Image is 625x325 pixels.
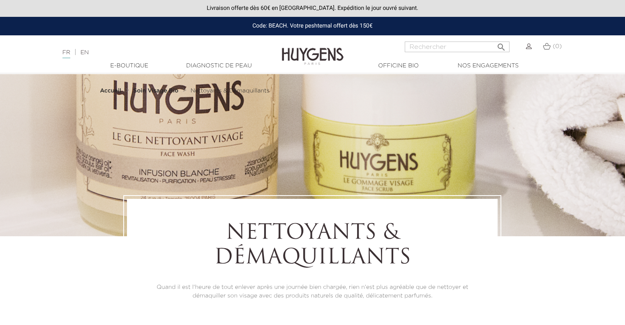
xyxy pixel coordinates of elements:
i:  [496,40,506,50]
a: FR [62,50,70,58]
a: Officine Bio [357,62,440,70]
h1: Nettoyants & Démaquillants [150,221,475,271]
a: Soin Visage Bio [133,88,180,94]
p: Quand il est l'heure de tout enlever après une journée bien chargée, rien n'est plus agréable que... [150,283,475,300]
a: Nos engagements [447,62,529,70]
a: EN [81,50,89,55]
strong: Accueil [100,88,121,94]
span: Nettoyants & Démaquillants [191,88,270,94]
a: Nettoyants & Démaquillants [191,88,270,94]
div: | [58,48,254,58]
button:  [494,39,509,50]
a: E-Boutique [88,62,171,70]
a: Diagnostic de peau [178,62,260,70]
input: Rechercher [405,41,510,52]
span: (0) [553,44,562,49]
a: Accueil [100,88,123,94]
strong: Soin Visage Bio [133,88,178,94]
img: Huygens [282,35,344,66]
